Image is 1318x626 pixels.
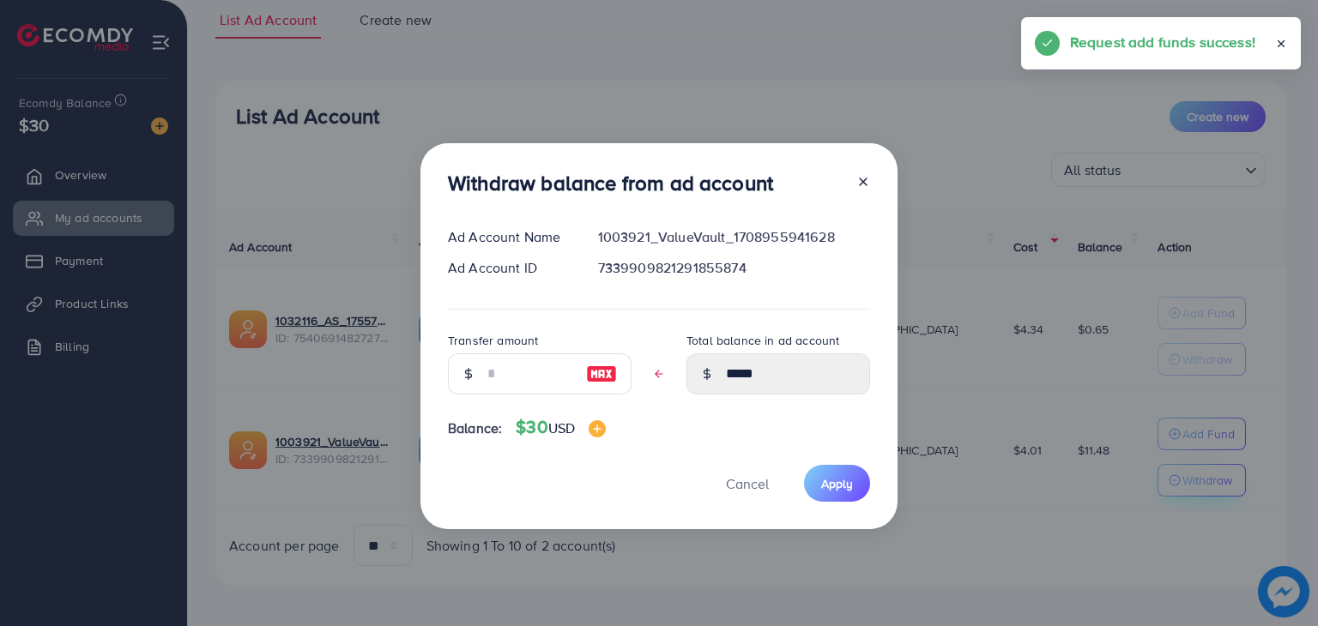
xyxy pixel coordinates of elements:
h3: Withdraw balance from ad account [448,171,773,196]
span: Apply [821,475,853,492]
button: Cancel [704,465,790,502]
button: Apply [804,465,870,502]
label: Total balance in ad account [686,332,839,349]
label: Transfer amount [448,332,538,349]
div: Ad Account Name [434,227,584,247]
img: image [586,364,617,384]
h4: $30 [516,417,606,438]
h5: Request add funds success! [1070,31,1255,53]
div: 7339909821291855874 [584,258,884,278]
span: Balance: [448,418,502,438]
span: USD [548,418,575,437]
img: image [589,420,606,437]
div: Ad Account ID [434,258,584,278]
div: 1003921_ValueVault_1708955941628 [584,227,884,247]
span: Cancel [726,474,769,493]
